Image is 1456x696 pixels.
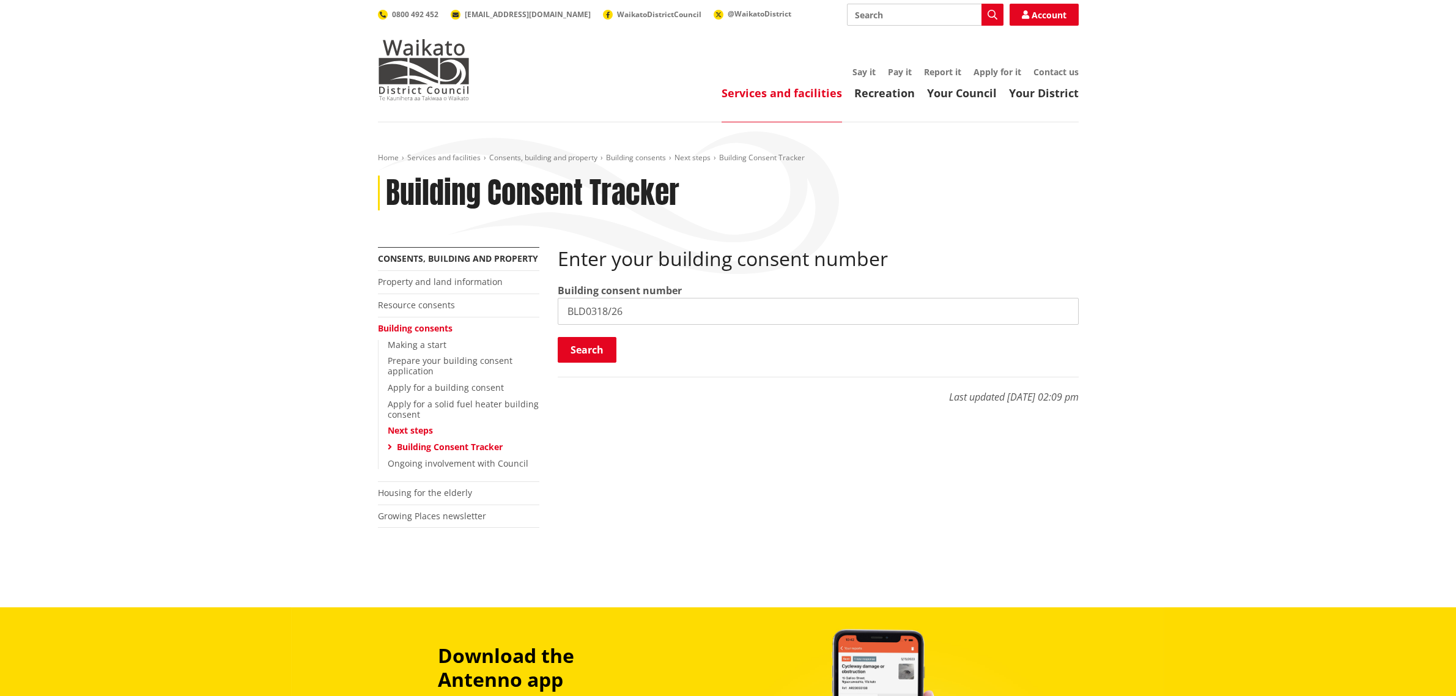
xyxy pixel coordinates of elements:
a: Apply for a solid fuel heater building consent​ [388,398,539,420]
p: Last updated [DATE] 02:09 pm [558,377,1079,404]
span: WaikatoDistrictCouncil [617,9,701,20]
a: Consents, building and property [489,152,597,163]
a: Account [1010,4,1079,26]
a: Next steps [674,152,711,163]
h3: Download the Antenno app [438,644,659,691]
a: Building consents [378,322,453,334]
span: [EMAIL_ADDRESS][DOMAIN_NAME] [465,9,591,20]
a: Your Council [927,86,997,100]
a: Growing Places newsletter [378,510,486,522]
a: @WaikatoDistrict [714,9,791,19]
button: Search [558,337,616,363]
span: Building Consent Tracker [719,152,805,163]
span: @WaikatoDistrict [728,9,791,19]
a: 0800 492 452 [378,9,438,20]
a: Building Consent Tracker [397,441,503,453]
a: Home [378,152,399,163]
a: Resource consents [378,299,455,311]
img: Waikato District Council - Te Kaunihera aa Takiwaa o Waikato [378,39,470,100]
input: e.g. BLD0001/06 [558,298,1079,325]
h2: Enter your building consent number [558,247,1079,270]
a: Recreation [854,86,915,100]
a: Prepare your building consent application [388,355,512,377]
a: Property and land information [378,276,503,287]
a: Housing for the elderly [378,487,472,498]
a: Consents, building and property [378,253,538,264]
h1: Building Consent Tracker [386,176,679,211]
a: Services and facilities [722,86,842,100]
a: Next steps [388,424,433,436]
a: Services and facilities [407,152,481,163]
span: 0800 492 452 [392,9,438,20]
a: Say it [852,66,876,78]
a: Apply for a building consent [388,382,504,393]
label: Building consent number [558,283,682,298]
nav: breadcrumb [378,153,1079,163]
a: WaikatoDistrictCouncil [603,9,701,20]
a: Your District [1009,86,1079,100]
a: Report it [924,66,961,78]
input: Search input [847,4,1003,26]
a: Contact us [1033,66,1079,78]
a: Building consents [606,152,666,163]
a: [EMAIL_ADDRESS][DOMAIN_NAME] [451,9,591,20]
a: Ongoing involvement with Council [388,457,528,469]
a: Making a start [388,339,446,350]
a: Pay it [888,66,912,78]
a: Apply for it [974,66,1021,78]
